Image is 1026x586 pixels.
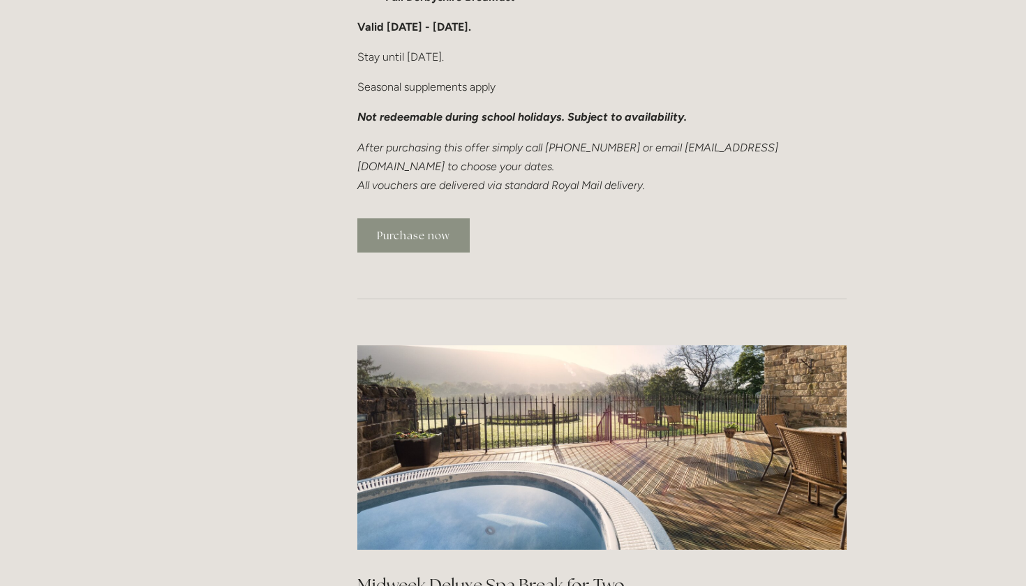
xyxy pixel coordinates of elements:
em: Not redeemable during school holidays. Subject to availability. [357,110,687,123]
p: Stay until [DATE]. [357,47,847,66]
img: view of a jacuzzi at Losehill Hotel [357,345,847,550]
strong: Valid [DATE] - [DATE]. [357,20,471,33]
a: Purchase now [357,218,470,253]
em: After purchasing this offer simply call [PHONE_NUMBER] or email [EMAIL_ADDRESS][DOMAIN_NAME] to c... [357,141,778,192]
p: Seasonal supplements apply [357,77,847,96]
